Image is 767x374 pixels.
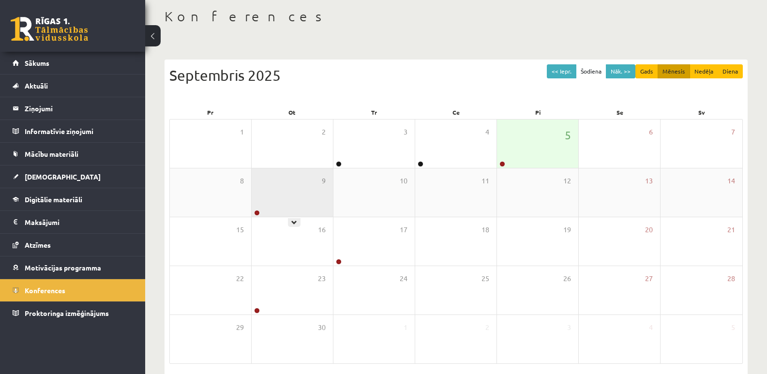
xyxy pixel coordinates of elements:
a: Atzīmes [13,234,133,256]
div: Sv [661,105,743,119]
span: Sākums [25,59,49,67]
span: 4 [485,127,489,137]
span: Aktuāli [25,81,48,90]
button: Gads [635,64,658,78]
span: 5 [565,127,571,143]
span: [DEMOGRAPHIC_DATA] [25,172,101,181]
span: 25 [481,273,489,284]
span: 1 [404,322,407,333]
span: 3 [567,322,571,333]
a: Mācību materiāli [13,143,133,165]
div: Tr [333,105,415,119]
span: 7 [731,127,735,137]
button: Šodiena [576,64,606,78]
legend: Ziņojumi [25,97,133,120]
span: 4 [649,322,653,333]
button: Mēnesis [658,64,690,78]
div: Pi [497,105,579,119]
span: Digitālie materiāli [25,195,82,204]
span: 12 [563,176,571,186]
a: Ziņojumi [13,97,133,120]
button: Diena [718,64,743,78]
span: 2 [485,322,489,333]
a: Digitālie materiāli [13,188,133,210]
span: 1 [240,127,244,137]
span: 22 [236,273,244,284]
span: 17 [400,224,407,235]
div: Septembris 2025 [169,64,743,86]
button: Nāk. >> [606,64,635,78]
span: Konferences [25,286,65,295]
span: 2 [322,127,326,137]
h1: Konferences [165,8,748,25]
span: 21 [727,224,735,235]
legend: Informatīvie ziņojumi [25,120,133,142]
span: 13 [645,176,653,186]
div: Se [579,105,661,119]
span: 29 [236,322,244,333]
span: 5 [731,322,735,333]
button: Nedēļa [690,64,718,78]
div: Ot [251,105,333,119]
span: 27 [645,273,653,284]
legend: Maksājumi [25,211,133,233]
a: Rīgas 1. Tālmācības vidusskola [11,17,88,41]
span: 3 [404,127,407,137]
span: 15 [236,224,244,235]
span: Atzīmes [25,240,51,249]
a: [DEMOGRAPHIC_DATA] [13,165,133,188]
span: 19 [563,224,571,235]
div: Pr [169,105,251,119]
a: Maksājumi [13,211,133,233]
a: Proktoringa izmēģinājums [13,302,133,324]
span: 14 [727,176,735,186]
div: Ce [415,105,497,119]
button: << Iepr. [547,64,576,78]
a: Informatīvie ziņojumi [13,120,133,142]
span: 26 [563,273,571,284]
span: 28 [727,273,735,284]
span: 11 [481,176,489,186]
span: 30 [318,322,326,333]
span: 16 [318,224,326,235]
span: 20 [645,224,653,235]
span: 8 [240,176,244,186]
a: Konferences [13,279,133,301]
span: 23 [318,273,326,284]
span: 24 [400,273,407,284]
span: 6 [649,127,653,137]
span: Proktoringa izmēģinājums [25,309,109,317]
span: 18 [481,224,489,235]
span: Mācību materiāli [25,150,78,158]
a: Sākums [13,52,133,74]
span: 10 [400,176,407,186]
a: Aktuāli [13,75,133,97]
a: Motivācijas programma [13,256,133,279]
span: Motivācijas programma [25,263,101,272]
span: 9 [322,176,326,186]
